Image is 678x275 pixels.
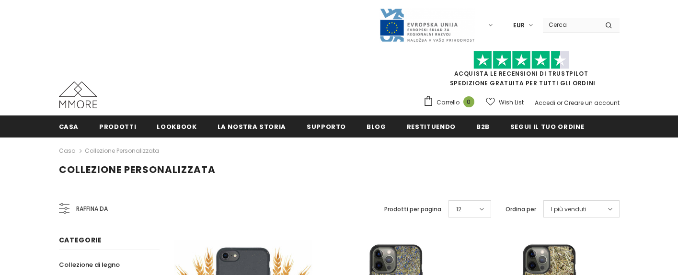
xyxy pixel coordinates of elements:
[379,8,475,43] img: Javni Razpis
[59,145,76,157] a: Casa
[557,99,563,107] span: or
[513,21,525,30] span: EUR
[379,21,475,29] a: Javni Razpis
[454,69,588,78] a: Acquista le recensioni di TrustPilot
[463,96,474,107] span: 0
[456,205,461,214] span: 12
[59,235,102,245] span: Categorie
[473,51,569,69] img: Fidati di Pilot Stars
[564,99,620,107] a: Creare un account
[407,115,456,137] a: Restituendo
[59,81,97,108] img: Casi MMORE
[85,147,159,155] a: Collezione personalizzata
[59,260,120,269] span: Collezione di legno
[59,122,79,131] span: Casa
[506,205,536,214] label: Ordina per
[76,204,108,214] span: Raffina da
[510,115,584,137] a: Segui il tuo ordine
[157,122,196,131] span: Lookbook
[99,115,136,137] a: Prodotti
[510,122,584,131] span: Segui il tuo ordine
[59,256,120,273] a: Collezione di legno
[543,18,598,32] input: Search Site
[535,99,555,107] a: Accedi
[157,115,196,137] a: Lookbook
[423,95,479,110] a: Carrello 0
[218,122,286,131] span: La nostra storia
[218,115,286,137] a: La nostra storia
[307,122,346,131] span: supporto
[367,115,386,137] a: Blog
[59,163,216,176] span: Collezione personalizzata
[407,122,456,131] span: Restituendo
[476,122,490,131] span: B2B
[437,98,460,107] span: Carrello
[476,115,490,137] a: B2B
[423,55,620,87] span: SPEDIZIONE GRATUITA PER TUTTI GLI ORDINI
[499,98,524,107] span: Wish List
[486,94,524,111] a: Wish List
[59,115,79,137] a: Casa
[99,122,136,131] span: Prodotti
[384,205,441,214] label: Prodotti per pagina
[367,122,386,131] span: Blog
[307,115,346,137] a: supporto
[551,205,586,214] span: I più venduti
